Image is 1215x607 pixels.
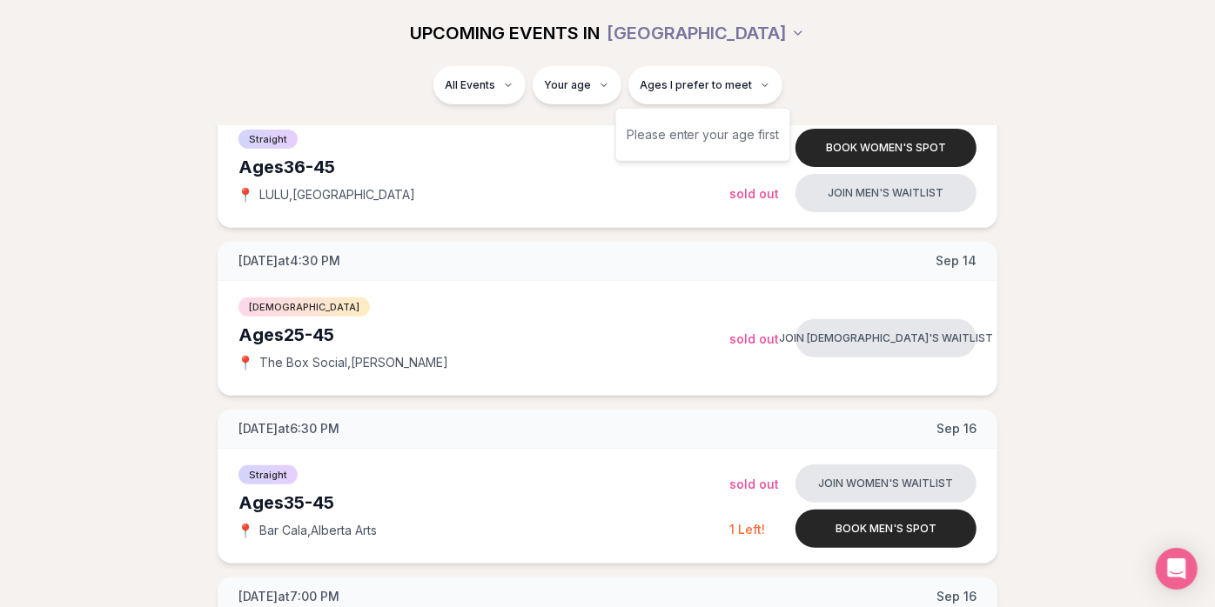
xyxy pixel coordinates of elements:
[627,119,780,150] div: Please enter your age first
[238,588,339,605] span: [DATE] at 7:00 PM
[259,354,448,371] span: The Box Social , [PERSON_NAME]
[795,174,977,212] button: Join men's waitlist
[729,477,779,491] span: Sold Out
[545,78,592,92] span: Your age
[729,186,779,201] span: Sold Out
[238,356,252,370] span: 📍
[936,588,977,605] span: Sep 16
[533,66,621,104] button: Your age
[795,129,977,167] button: Book women's spot
[238,323,729,347] div: Ages 25-45
[795,464,977,503] button: Join women's waitlist
[1156,548,1198,590] div: Open Intercom Messenger
[446,78,496,92] span: All Events
[238,420,339,437] span: [DATE] at 6:30 PM
[238,188,252,202] span: 📍
[238,465,298,484] span: Straight
[628,66,782,104] button: Ages I prefer to meet
[795,510,977,548] button: Book men's spot
[238,130,298,149] span: Straight
[729,522,765,537] span: 1 Left!
[238,490,729,515] div: Ages 35-45
[238,155,729,179] div: Ages 36-45
[238,252,340,270] span: [DATE] at 4:30 PM
[238,524,252,537] span: 📍
[936,252,977,270] span: Sep 14
[238,297,370,317] span: [DEMOGRAPHIC_DATA]
[259,186,415,203] span: LULU , [GEOGRAPHIC_DATA]
[433,66,526,104] button: All Events
[411,21,601,45] span: UPCOMING EVENTS IN
[607,14,805,52] button: [GEOGRAPHIC_DATA]
[795,319,977,357] button: Join [DEMOGRAPHIC_DATA]'s waitlist
[259,522,377,539] span: Bar Cala , Alberta Arts
[729,331,779,346] span: Sold Out
[641,78,753,92] span: Ages I prefer to meet
[936,420,977,437] span: Sep 16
